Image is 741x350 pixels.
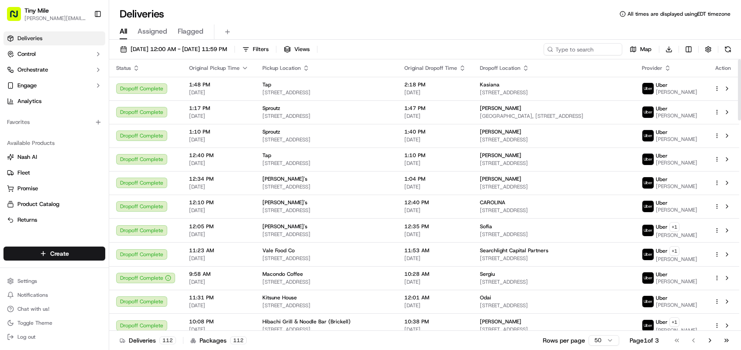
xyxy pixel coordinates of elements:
span: [PERSON_NAME] [656,327,697,334]
div: Deliveries [120,336,176,345]
span: Filters [253,45,269,53]
button: Tiny Mile [24,6,49,15]
span: [DATE] [189,255,248,262]
span: [PERSON_NAME] [656,159,697,166]
span: Sproutz [262,105,280,112]
a: Returns [7,216,102,224]
span: 1:48 PM [189,81,248,88]
button: Filters [238,43,272,55]
a: Product Catalog [7,200,102,208]
span: [PERSON_NAME][EMAIL_ADDRESS] [24,15,87,22]
button: Chat with us! [3,303,105,315]
span: Create [50,249,69,258]
span: 12:40 PM [189,152,248,159]
span: Sofia [480,223,492,230]
div: Packages [190,336,247,345]
button: Nash AI [3,150,105,164]
span: 11:53 AM [404,247,466,254]
span: Uber [656,129,668,136]
span: [PERSON_NAME] [480,175,521,182]
span: [GEOGRAPHIC_DATA], [STREET_ADDRESS] [480,113,628,120]
span: Uber [656,82,668,89]
span: 1:04 PM [404,175,466,182]
button: Views [280,43,314,55]
img: uber-new-logo.jpeg [642,83,654,94]
span: Map [640,45,651,53]
span: [STREET_ADDRESS] [480,207,628,214]
span: Product Catalog [17,200,59,208]
span: [STREET_ADDRESS] [480,89,628,96]
span: 2:18 PM [404,81,466,88]
span: Tap [262,152,271,159]
span: Status [116,65,131,72]
span: [PERSON_NAME] [656,206,697,213]
a: Fleet [7,169,102,177]
span: [DATE] [189,89,248,96]
span: Orchestrate [17,66,48,74]
span: [DATE] [189,183,248,190]
span: 10:28 AM [404,271,466,278]
span: 12:05 PM [189,223,248,230]
button: Fleet [3,166,105,180]
span: [STREET_ADDRESS] [262,113,390,120]
span: Chat with us! [17,305,49,312]
div: Dropoff Complete [116,273,175,283]
span: [PERSON_NAME] [656,136,697,143]
span: [DATE] [189,160,248,167]
span: [STREET_ADDRESS] [480,278,628,285]
button: Control [3,47,105,61]
span: [PERSON_NAME] [656,256,697,263]
span: Original Pickup Time [189,65,240,72]
span: Notifications [17,292,48,299]
span: [DATE] [189,113,248,120]
span: [DATE] [404,326,466,333]
span: [DATE] [189,136,248,143]
span: 12:40 PM [404,199,466,206]
span: [DATE] 12:00 AM - [DATE] 11:59 PM [131,45,227,53]
span: Uber [656,199,668,206]
span: 10:08 PM [189,318,248,325]
span: [DATE] [404,89,466,96]
input: Type to search [544,43,622,55]
span: Uber [656,223,668,230]
span: Uber [656,271,668,278]
span: Tap [262,81,271,88]
button: Refresh [722,43,734,55]
span: [DATE] [404,231,466,238]
button: Tiny Mile[PERSON_NAME][EMAIL_ADDRESS] [3,3,90,24]
h1: Deliveries [120,7,164,21]
span: Control [17,50,36,58]
span: [STREET_ADDRESS] [480,160,628,167]
span: 12:34 PM [189,175,248,182]
span: [DATE] [404,278,466,285]
span: All [120,26,127,37]
button: Returns [3,213,105,227]
span: Odai [480,294,491,301]
span: 11:23 AM [189,247,248,254]
div: 112 [230,336,247,344]
img: uber-new-logo.jpeg [642,249,654,260]
span: [STREET_ADDRESS] [262,207,390,214]
span: 10:38 PM [404,318,466,325]
span: [DATE] [189,231,248,238]
span: Dropoff Location [480,65,520,72]
span: 1:10 PM [189,128,248,135]
img: uber-new-logo.jpeg [642,320,654,331]
span: [DATE] [404,183,466,190]
span: 1:10 PM [404,152,466,159]
span: [STREET_ADDRESS] [262,302,390,309]
span: [STREET_ADDRESS] [480,136,628,143]
span: [PERSON_NAME] [480,105,521,112]
span: 1:47 PM [404,105,466,112]
button: Promise [3,182,105,196]
span: [PERSON_NAME] [480,318,521,325]
span: Views [294,45,310,53]
span: Macondo Coffee [262,271,303,278]
span: Assigned [138,26,167,37]
button: Log out [3,331,105,343]
span: [PERSON_NAME] [656,302,697,309]
span: [PERSON_NAME] [656,232,697,239]
span: [PERSON_NAME] [480,128,521,135]
span: [PERSON_NAME]'s [262,175,307,182]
